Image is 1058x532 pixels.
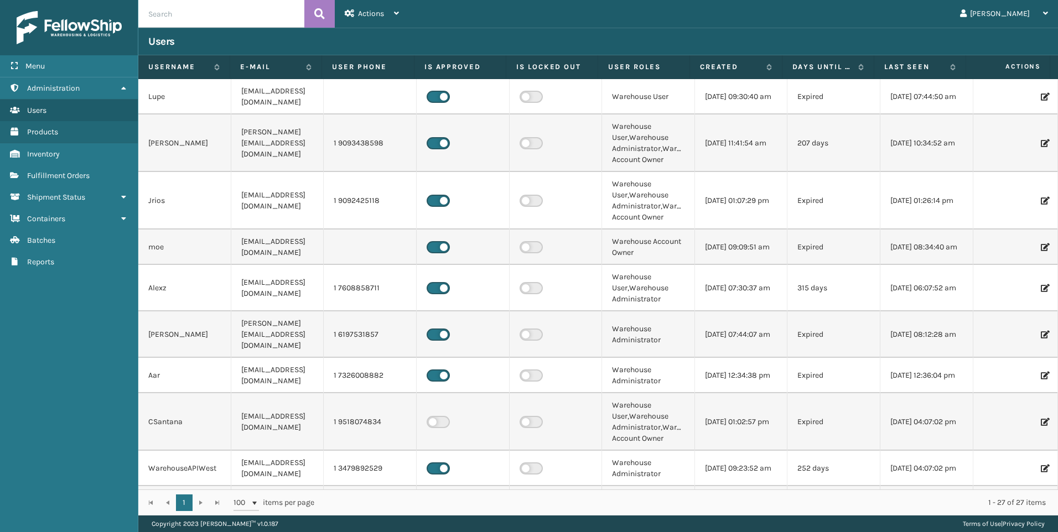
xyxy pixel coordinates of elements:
[1041,243,1047,251] i: Edit
[695,265,788,311] td: [DATE] 07:30:37 am
[1041,139,1047,147] i: Edit
[138,358,231,393] td: Aar
[884,62,945,72] label: Last Seen
[27,257,54,267] span: Reports
[969,58,1047,76] span: Actions
[231,358,324,393] td: [EMAIL_ADDRESS][DOMAIN_NAME]
[152,515,278,532] p: Copyright 2023 [PERSON_NAME]™ v 1.0.187
[138,393,231,451] td: CSantana
[138,230,231,265] td: moe
[695,79,788,114] td: [DATE] 09:30:40 am
[27,149,60,159] span: Inventory
[602,451,695,486] td: Warehouse Administrator
[608,62,680,72] label: User Roles
[602,265,695,311] td: Warehouse User,Warehouse Administrator
[231,172,324,230] td: [EMAIL_ADDRESS][DOMAIN_NAME]
[880,230,973,265] td: [DATE] 08:34:40 am
[1003,520,1045,528] a: Privacy Policy
[1041,197,1047,205] i: Edit
[138,172,231,230] td: Jrios
[324,393,417,451] td: 1 9518074834
[138,114,231,172] td: [PERSON_NAME]
[231,79,324,114] td: [EMAIL_ADDRESS][DOMAIN_NAME]
[234,497,250,508] span: 100
[330,497,1046,508] div: 1 - 27 of 27 items
[602,311,695,358] td: Warehouse Administrator
[695,451,788,486] td: [DATE] 09:23:52 am
[787,311,880,358] td: Expired
[324,265,417,311] td: 1 7608858711
[231,230,324,265] td: [EMAIL_ADDRESS][DOMAIN_NAME]
[234,494,314,511] span: items per page
[792,62,853,72] label: Days until password expires
[1041,331,1047,338] i: Edit
[231,311,324,358] td: [PERSON_NAME][EMAIL_ADDRESS][DOMAIN_NAME]
[231,265,324,311] td: [EMAIL_ADDRESS][DOMAIN_NAME]
[880,311,973,358] td: [DATE] 08:12:28 am
[176,494,193,511] a: 1
[358,9,384,18] span: Actions
[240,62,300,72] label: E-mail
[602,393,695,451] td: Warehouse User,Warehouse Administrator,Warehouse Account Owner
[324,114,417,172] td: 1 9093438598
[17,11,122,44] img: logo
[695,393,788,451] td: [DATE] 01:02:57 pm
[148,62,209,72] label: Username
[27,236,55,245] span: Batches
[324,311,417,358] td: 1 6197531857
[602,358,695,393] td: Warehouse Administrator
[880,79,973,114] td: [DATE] 07:44:50 am
[1041,372,1047,379] i: Edit
[1041,93,1047,101] i: Edit
[138,79,231,114] td: Lupe
[787,172,880,230] td: Expired
[963,515,1045,532] div: |
[880,451,973,486] td: [DATE] 04:07:02 pm
[787,114,880,172] td: 207 days
[787,451,880,486] td: 252 days
[695,311,788,358] td: [DATE] 07:44:07 am
[324,358,417,393] td: 1 7326008882
[787,79,880,114] td: Expired
[27,214,65,223] span: Containers
[148,35,175,48] h3: Users
[695,230,788,265] td: [DATE] 09:09:51 am
[332,62,403,72] label: User phone
[700,62,760,72] label: Created
[695,114,788,172] td: [DATE] 11:41:54 am
[787,230,880,265] td: Expired
[424,62,496,72] label: Is Approved
[963,520,1001,528] a: Terms of Use
[787,358,880,393] td: Expired
[1041,284,1047,292] i: Edit
[138,311,231,358] td: [PERSON_NAME]
[880,172,973,230] td: [DATE] 01:26:14 pm
[324,451,417,486] td: 1 3479892529
[787,393,880,451] td: Expired
[27,127,58,137] span: Products
[138,265,231,311] td: Alexz
[516,62,588,72] label: Is Locked Out
[880,265,973,311] td: [DATE] 06:07:52 am
[787,265,880,311] td: 315 days
[27,106,46,115] span: Users
[880,114,973,172] td: [DATE] 10:34:52 am
[231,114,324,172] td: [PERSON_NAME][EMAIL_ADDRESS][DOMAIN_NAME]
[25,61,45,71] span: Menu
[27,84,80,93] span: Administration
[27,192,85,202] span: Shipment Status
[138,451,231,486] td: WarehouseAPIWest
[324,172,417,230] td: 1 9092425118
[1041,418,1047,426] i: Edit
[602,114,695,172] td: Warehouse User,Warehouse Administrator,Warehouse Account Owner
[602,172,695,230] td: Warehouse User,Warehouse Administrator,Warehouse Account Owner
[231,393,324,451] td: [EMAIL_ADDRESS][DOMAIN_NAME]
[695,358,788,393] td: [DATE] 12:34:38 pm
[695,172,788,230] td: [DATE] 01:07:29 pm
[602,230,695,265] td: Warehouse Account Owner
[880,358,973,393] td: [DATE] 12:36:04 pm
[27,171,90,180] span: Fulfillment Orders
[1041,465,1047,472] i: Edit
[231,451,324,486] td: [EMAIL_ADDRESS][DOMAIN_NAME]
[602,79,695,114] td: Warehouse User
